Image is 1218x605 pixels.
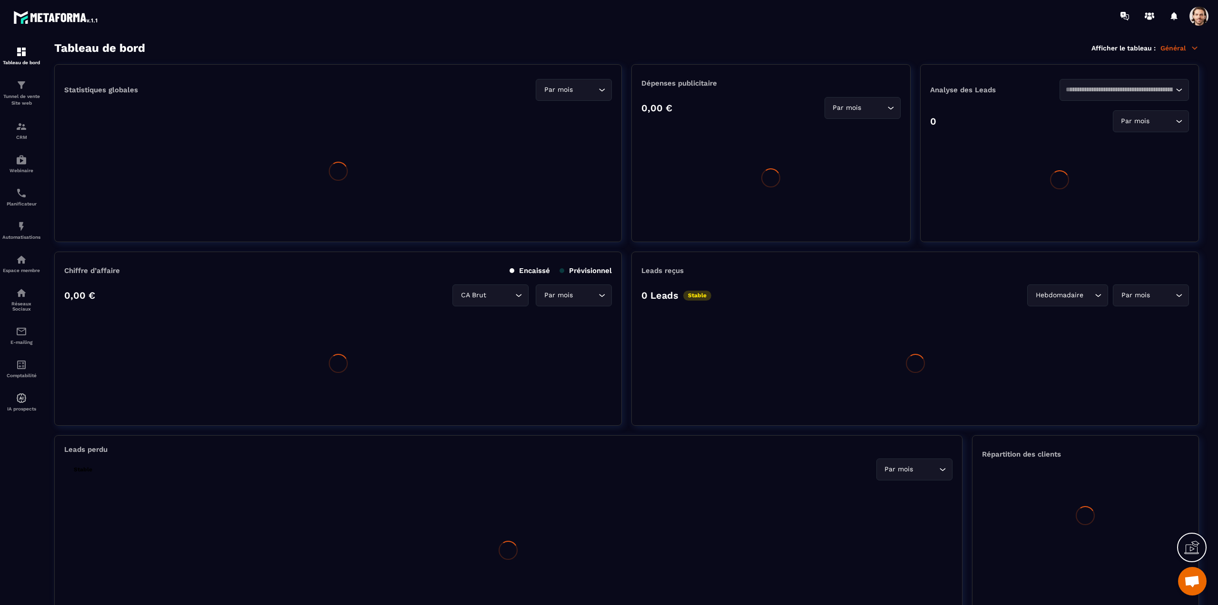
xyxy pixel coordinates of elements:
[1060,79,1189,101] div: Search for option
[1113,284,1189,306] div: Search for option
[2,319,40,352] a: emailemailE-mailing
[2,114,40,147] a: formationformationCRM
[2,301,40,312] p: Réseaux Sociaux
[1152,116,1173,127] input: Search for option
[575,290,596,301] input: Search for option
[883,464,915,475] span: Par mois
[575,85,596,95] input: Search for option
[1119,290,1152,301] span: Par mois
[982,450,1189,459] p: Répartition des clients
[64,290,95,301] p: 0,00 €
[825,97,901,119] div: Search for option
[488,290,513,301] input: Search for option
[16,287,27,299] img: social-network
[2,247,40,280] a: automationsautomationsEspace membre
[641,266,684,275] p: Leads reçus
[16,187,27,199] img: scheduler
[16,326,27,337] img: email
[536,284,612,306] div: Search for option
[1178,567,1207,595] div: Mở cuộc trò chuyện
[16,359,27,371] img: accountant
[2,39,40,72] a: formationformationTableau de bord
[1113,110,1189,132] div: Search for option
[64,266,120,275] p: Chiffre d’affaire
[16,121,27,132] img: formation
[2,60,40,65] p: Tableau de bord
[1091,44,1156,52] p: Afficher le tableau :
[641,290,678,301] p: 0 Leads
[2,373,40,378] p: Comptabilité
[2,214,40,247] a: automationsautomationsAutomatisations
[1085,290,1092,301] input: Search for option
[2,352,40,385] a: accountantaccountantComptabilité
[831,103,864,113] span: Par mois
[2,234,40,240] p: Automatisations
[16,79,27,91] img: formation
[1033,290,1085,301] span: Hebdomadaire
[16,154,27,166] img: automations
[542,85,575,95] span: Par mois
[536,79,612,101] div: Search for option
[641,79,900,88] p: Dépenses publicitaire
[54,41,145,55] h3: Tableau de bord
[683,291,711,301] p: Stable
[560,266,612,275] p: Prévisionnel
[2,180,40,214] a: schedulerschedulerPlanificateur
[876,459,953,480] div: Search for option
[16,46,27,58] img: formation
[1027,284,1108,306] div: Search for option
[16,221,27,232] img: automations
[16,254,27,265] img: automations
[459,290,488,301] span: CA Brut
[510,266,550,275] p: Encaissé
[2,340,40,345] p: E-mailing
[16,392,27,404] img: automations
[2,135,40,140] p: CRM
[1066,85,1173,95] input: Search for option
[1160,44,1199,52] p: Général
[542,290,575,301] span: Par mois
[2,168,40,173] p: Webinaire
[930,116,936,127] p: 0
[1119,116,1152,127] span: Par mois
[69,465,97,475] p: Stable
[2,280,40,319] a: social-networksocial-networkRéseaux Sociaux
[452,284,529,306] div: Search for option
[930,86,1060,94] p: Analyse des Leads
[864,103,885,113] input: Search for option
[2,406,40,411] p: IA prospects
[1152,290,1173,301] input: Search for option
[64,445,108,454] p: Leads perdu
[2,201,40,206] p: Planificateur
[641,102,672,114] p: 0,00 €
[13,9,99,26] img: logo
[915,464,937,475] input: Search for option
[2,72,40,114] a: formationformationTunnel de vente Site web
[2,93,40,107] p: Tunnel de vente Site web
[2,147,40,180] a: automationsautomationsWebinaire
[2,268,40,273] p: Espace membre
[64,86,138,94] p: Statistiques globales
